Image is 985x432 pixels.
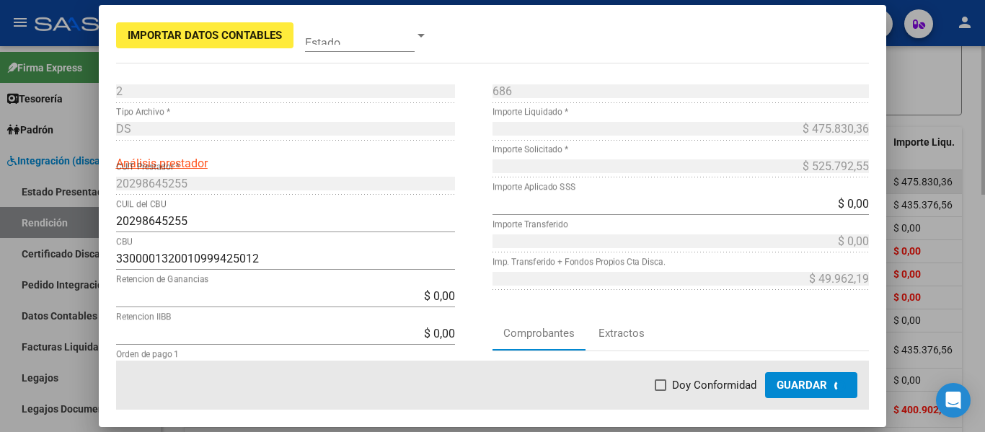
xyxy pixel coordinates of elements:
span: Doy Conformidad [672,376,756,394]
div: Comprobantes [503,325,575,342]
button: Importar Datos Contables [116,22,293,48]
div: Open Intercom Messenger [936,383,971,418]
span: Análisis prestador [116,157,208,170]
div: Extractos [598,325,645,342]
span: Guardar [777,379,827,392]
button: Guardar [765,372,857,398]
span: Importar Datos Contables [128,29,282,42]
